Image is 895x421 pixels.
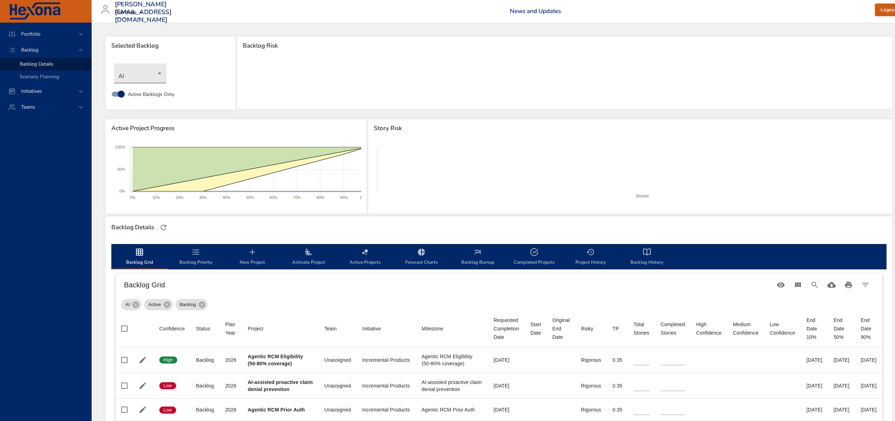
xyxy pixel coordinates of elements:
[246,195,254,200] text: 50%
[530,320,541,337] div: Sort
[454,248,502,267] span: Backlog Burnup
[770,320,795,337] div: Low Confidence
[362,406,411,413] div: Incremental Products
[362,356,411,364] div: Incremental Products
[228,248,276,267] span: New Project
[634,320,649,337] div: Total Stories
[553,316,570,341] div: Sort
[661,320,685,337] div: Sort
[248,324,264,333] div: Project
[243,42,887,49] span: Backlog Risk
[285,248,333,267] span: Activate Project
[16,104,41,110] span: Teams
[115,1,172,24] h3: [PERSON_NAME][EMAIL_ADDRESS][DOMAIN_NAME]
[581,324,601,333] span: Risky
[581,324,593,333] div: Risky
[581,406,601,413] div: Rigorous
[374,125,886,132] span: Story Risk
[144,299,172,310] div: Active
[196,406,214,413] div: Backlog
[696,320,722,337] div: High Confidence
[20,73,59,80] span: Scenario Planning
[324,324,337,333] div: Sort
[175,301,200,308] span: Backlog
[362,324,381,333] div: Sort
[324,324,351,333] span: Team
[530,320,541,337] div: Start Date
[324,356,351,364] div: Unassigned
[733,320,758,337] div: Sort
[16,88,48,94] span: Initiatives
[248,324,264,333] div: Sort
[834,406,850,413] div: [DATE]
[834,356,850,364] div: [DATE]
[510,7,561,15] a: News and Updates
[553,316,570,341] div: Original End Date
[861,382,877,389] div: [DATE]
[115,145,125,149] text: 100%
[636,194,649,199] text: Stories
[121,301,134,308] span: AI
[422,379,482,393] div: AI-assisted proactive claim denial prevention
[494,406,519,413] div: [DATE]
[696,320,722,337] div: Sort
[661,320,685,337] div: Completed Stories
[324,324,337,333] div: Team
[494,316,519,341] div: Sort
[16,31,46,37] span: Portfolio
[116,248,163,267] span: Backlog Grid
[422,324,443,333] div: Sort
[196,324,214,333] span: Status
[581,356,601,364] div: Rigorous
[823,276,840,293] button: Download CSV
[137,380,148,391] button: Edit Project Details
[861,356,877,364] div: [DATE]
[144,301,165,308] span: Active
[176,195,184,200] text: 20%
[359,195,369,200] text: 100%
[807,382,822,389] div: [DATE]
[196,324,210,333] div: Status
[199,195,207,200] text: 30%
[223,195,230,200] text: 40%
[581,324,593,333] div: Sort
[861,316,877,341] div: End Date 90%
[20,61,54,67] span: Backlog Details
[152,195,160,200] text: 10%
[362,382,411,389] div: Incremental Products
[612,356,622,364] div: 0.35
[196,382,214,389] div: Backlog
[248,324,313,333] span: Project
[159,383,176,389] span: Low
[248,379,313,392] b: AI-assisted proactive claim denial prevention
[772,276,789,293] button: Standard Views
[341,248,389,267] span: Active Projects
[137,404,148,415] button: Edit Project Details
[225,406,236,413] div: 2026
[612,406,622,413] div: 0.35
[567,248,615,267] span: Project History
[510,248,558,267] span: Completed Projects
[225,320,236,337] span: Plan Year
[119,189,125,193] text: 0%
[612,324,619,333] div: Sort
[840,276,857,293] button: Print
[111,244,887,269] div: backlog-tab
[248,407,305,413] b: Agentic RCM Prior Auth
[362,324,381,333] div: Initiative
[116,274,882,296] div: Table Toolbar
[159,324,185,333] div: Confidence
[159,407,176,413] span: Low
[159,357,177,363] span: High
[612,382,622,389] div: 0.35
[121,299,141,310] div: AI
[806,276,823,293] button: Search
[115,7,145,18] div: Raintree
[158,222,169,233] button: Refresh Page
[857,276,874,293] button: Filter Table
[494,316,519,341] div: Requested Completion Date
